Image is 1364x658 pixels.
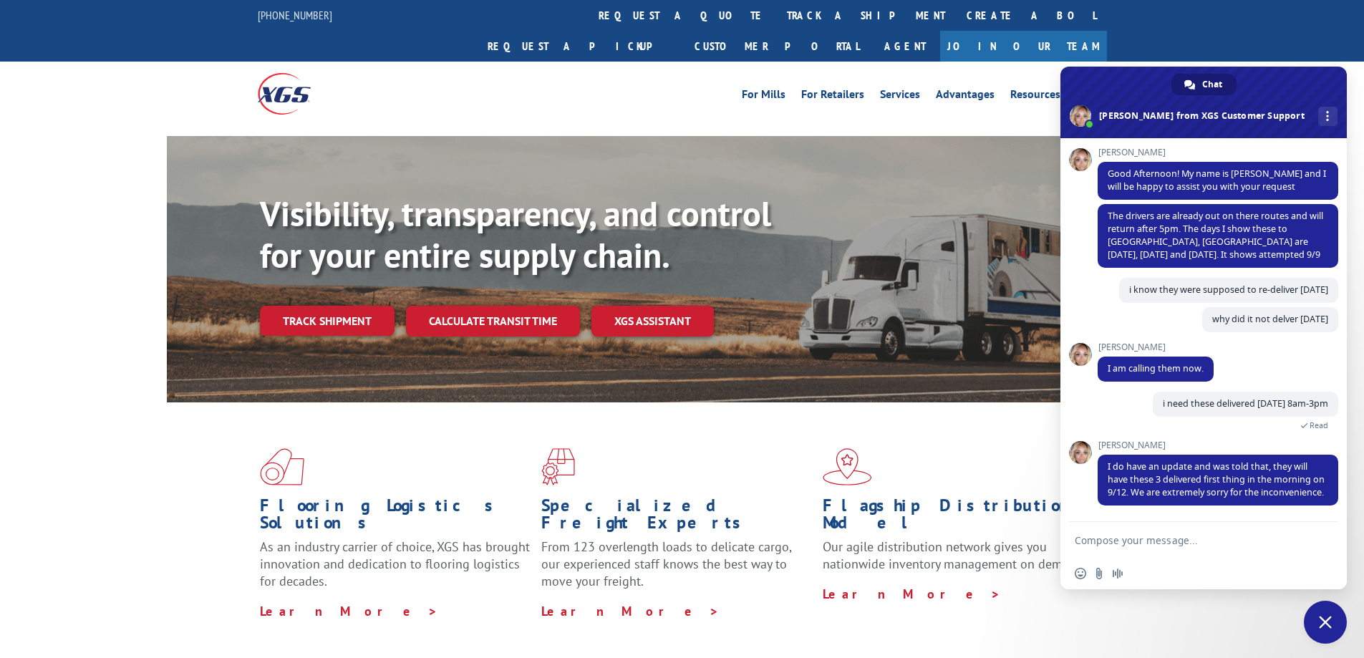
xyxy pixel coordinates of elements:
h1: Flagship Distribution Model [823,497,1093,538]
img: xgs-icon-total-supply-chain-intelligence-red [260,448,304,485]
span: i know they were supposed to re-deliver [DATE] [1129,284,1328,296]
span: I am calling them now. [1108,362,1204,374]
a: Services [880,89,920,105]
h1: Flooring Logistics Solutions [260,497,531,538]
a: Join Our Team [940,31,1107,62]
h1: Specialized Freight Experts [541,497,812,538]
p: From 123 overlength loads to delicate cargo, our experienced staff knows the best way to move you... [541,538,812,602]
span: Read [1310,420,1328,430]
span: i need these delivered [DATE] 8am-3pm [1163,397,1328,410]
span: As an industry carrier of choice, XGS has brought innovation and dedication to flooring logistics... [260,538,530,589]
span: Good Afternoon! My name is [PERSON_NAME] and I will be happy to assist you with your request [1108,168,1326,193]
a: Agent [870,31,940,62]
a: Customer Portal [684,31,870,62]
span: Our agile distribution network gives you nationwide inventory management on demand. [823,538,1086,572]
a: For Mills [742,89,785,105]
div: Chat [1171,74,1237,95]
span: Send a file [1093,568,1105,579]
a: For Retailers [801,89,864,105]
div: More channels [1318,107,1338,126]
textarea: Compose your message... [1075,534,1301,547]
span: [PERSON_NAME] [1098,147,1338,158]
span: why did it not delver [DATE] [1212,313,1328,325]
a: Learn More > [541,603,720,619]
span: Chat [1202,74,1222,95]
a: Learn More > [260,603,438,619]
a: Advantages [936,89,995,105]
span: I do have an update and was told that, they will have these 3 delivered first thing in the mornin... [1108,460,1325,498]
a: Learn More > [823,586,1001,602]
a: Track shipment [260,306,395,336]
span: Audio message [1112,568,1123,579]
a: Request a pickup [477,31,684,62]
img: xgs-icon-focused-on-flooring-red [541,448,575,485]
span: [PERSON_NAME] [1098,342,1214,352]
span: Insert an emoji [1075,568,1086,579]
a: XGS ASSISTANT [591,306,714,337]
span: [PERSON_NAME] [1098,440,1338,450]
span: The drivers are already out on there routes and will return after 5pm. The days I show these to [... [1108,210,1323,261]
div: Close chat [1304,601,1347,644]
b: Visibility, transparency, and control for your entire supply chain. [260,191,771,277]
img: xgs-icon-flagship-distribution-model-red [823,448,872,485]
a: Calculate transit time [406,306,580,337]
a: Resources [1010,89,1060,105]
a: [PHONE_NUMBER] [258,8,332,22]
